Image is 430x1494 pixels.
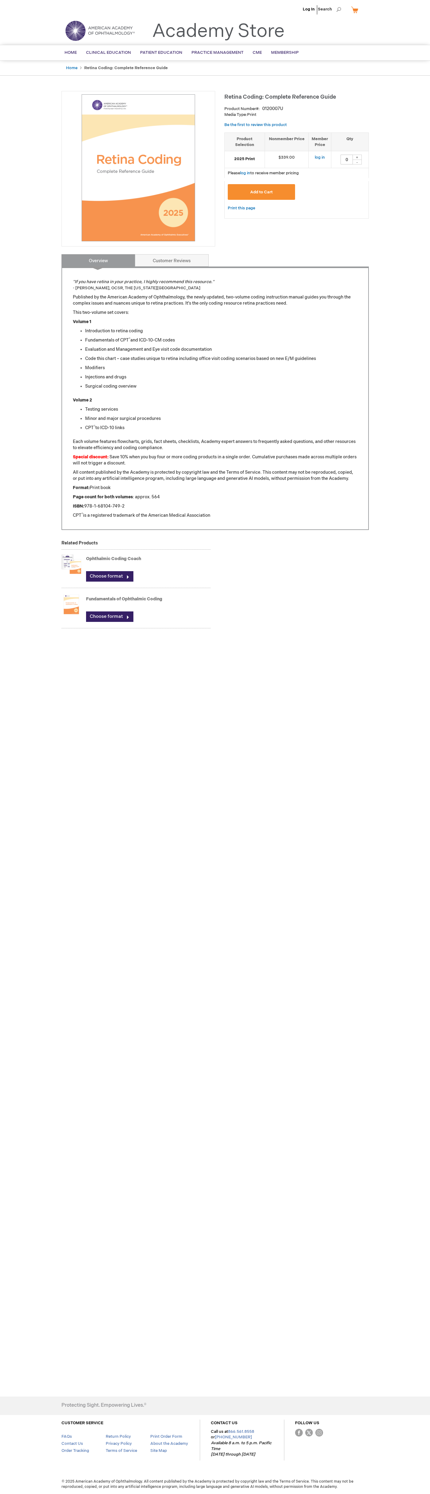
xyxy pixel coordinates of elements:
p: Save 10% when you buy four or more coding products in a single order. Cumulative purchases made a... [73,454,357,466]
h4: Protecting Sight. Empowering Lives.® [61,1403,146,1408]
a: FOLLOW US [295,1421,319,1425]
a: Fundamentals of Ophthalmic Coding [86,596,162,602]
strong: Related Products [61,540,98,546]
img: Facebook [295,1429,303,1437]
a: Return Policy [106,1434,131,1439]
a: CONTACT US [211,1421,238,1425]
a: Overview [61,254,135,267]
li: Minor and major surgical procedures [85,416,357,422]
a: Choose format [86,611,133,622]
a: Contact Us [61,1441,83,1446]
li: Code this chart – case studies unique to retina including office visit coding scenarios based on ... [85,356,357,362]
strong: Media Type: [224,112,247,117]
strong: Product Number [224,106,260,111]
a: CUSTOMER SERVICE [61,1421,103,1425]
strong: Retina Coding: Complete Reference Guide [84,65,168,70]
strong: ISBN: [73,504,84,509]
strong: Volume 2 [73,397,92,403]
strong: Page count for both volumes [73,494,133,500]
strong: Format: [73,485,90,490]
a: Order Tracking [61,1448,89,1453]
em: "If you have retina in your practice, I highly recommend this resource." [73,279,214,284]
sup: ® [81,512,83,516]
span: Home [65,50,77,55]
span: Clinical Education [86,50,131,55]
a: [PHONE_NUMBER] [215,1435,252,1440]
span: Add to Cart [250,190,273,195]
a: Print Order Form [150,1434,182,1439]
th: Qty [331,132,369,151]
th: Member Price [309,132,331,151]
img: instagram [315,1429,323,1437]
img: Fundamentals of Ophthalmic Coding [61,592,81,617]
strong: Volume 1 [73,319,91,324]
p: Published by the American Academy of Ophthalmology, the newly updated, two-volume coding instruct... [73,294,357,306]
span: Please to receive member pricing [228,171,299,176]
span: © 2025 American Academy of Ophthalmology. All content published by the Academy is protected by co... [57,1479,373,1489]
li: Injections and drugs [85,374,357,380]
p: All content published by the Academy is protected by copyright law and the Terms of Service. This... [73,469,357,482]
span: Search [318,3,341,15]
p: Call us at or [211,1429,273,1457]
strong: Special discount: [73,454,108,460]
a: About the Academy [150,1441,188,1446]
span: Membership [271,50,299,55]
em: Available 8 a.m. to 5 p.m. Pacific Time [DATE] through [DATE] [211,1441,271,1457]
img: Ophthalmic Coding Coach [61,552,81,576]
font: - [PERSON_NAME], OCSR, THE [US_STATE][GEOGRAPHIC_DATA] [73,286,200,290]
li: Modifiers [85,365,357,371]
a: Academy Store [152,20,285,42]
p: Print book [73,485,357,491]
p: This two-volume set covers: [73,310,357,316]
a: Choose format [86,571,133,582]
th: Nonmember Price [265,132,309,151]
a: log in [315,155,325,160]
div: - [353,160,362,164]
li: Surgical coding overview [85,383,357,389]
a: log in [240,171,250,176]
li: Fundamentals of CPT and ICD-10-CM codes [85,337,357,343]
a: Customer Reviews [135,254,209,267]
img: Retina Coding: Complete Reference Guide [65,94,212,241]
p: 978-1-68104-749-2 [73,503,357,509]
sup: ® [129,337,130,341]
p: Each volume features flowcharts, grids, fact sheets, checklists, Academy expert answers to freque... [73,439,357,451]
a: Site Map [150,1448,167,1453]
span: CME [253,50,262,55]
div: 0120007U [262,106,283,112]
span: Practice Management [191,50,243,55]
a: Terms of Service [106,1448,137,1453]
div: + [353,155,362,160]
p: Print [224,112,369,118]
li: Testing services [85,406,357,413]
input: Qty [341,155,353,164]
th: Product Selection [225,132,265,151]
a: 866.561.8558 [228,1429,254,1434]
td: $339.00 [265,151,309,168]
a: Print this page [228,204,255,212]
a: Be the first to review this product [224,122,287,127]
a: Log In [303,7,315,12]
a: FAQs [61,1434,72,1439]
li: CPT to ICD-10 links [85,425,357,431]
strong: 2025 Print [228,156,262,162]
a: Ophthalmic Coding Coach [86,556,141,561]
span: Retina Coding: Complete Reference Guide [224,94,336,100]
li: Introduction to retina coding [85,328,357,334]
p: CPT is a registered trademark of the American Medical Association [73,512,357,519]
img: Twitter [305,1429,313,1437]
sup: ® [94,425,95,429]
a: Privacy Policy [106,1441,132,1446]
a: Home [66,65,77,70]
li: Evaluation and Management and Eye visit code documentation [85,346,357,353]
p: : approx. 564 [73,494,357,500]
span: Patient Education [140,50,182,55]
button: Add to Cart [228,184,295,200]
